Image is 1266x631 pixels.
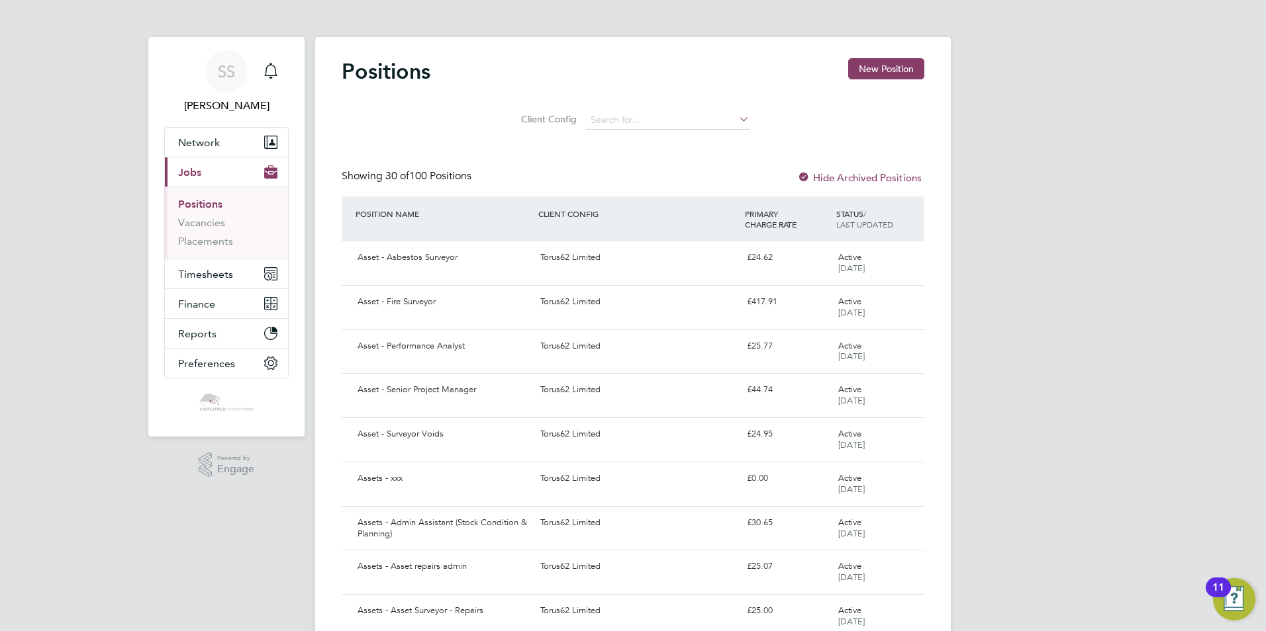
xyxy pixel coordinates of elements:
div: Asset - Asbestos Surveyor [352,247,535,269]
div: Torus62 Limited [535,423,741,445]
span: Active [838,560,861,571]
span: Reports [178,327,217,340]
nav: Main navigation [148,37,305,437]
input: Search for... [586,111,750,130]
span: [DATE] [838,351,865,362]
button: Timesheets [165,259,288,288]
div: £24.95 [742,423,833,445]
label: Hide Archived Positions [797,171,922,184]
span: Active [838,296,861,307]
div: Torus62 Limited [535,291,741,313]
span: Active [838,605,861,616]
div: Asset - Fire Surveyor [352,291,535,313]
span: [DATE] [838,528,865,539]
a: SS[PERSON_NAME] [164,50,289,114]
span: / [863,208,866,219]
button: New Position [848,58,924,79]
div: Torus62 Limited [535,247,741,269]
div: £25.77 [742,335,833,357]
span: Powered by [217,452,254,464]
span: Finance [178,298,215,310]
button: Preferences [165,349,288,378]
button: Finance [165,289,288,318]
div: £44.74 [742,379,833,401]
button: Open Resource Center, 11 new notifications [1213,578,1255,620]
span: Preferences [178,357,235,370]
div: Torus62 Limited [535,468,741,489]
div: Assets - xxx [352,468,535,489]
span: 30 of [385,169,409,183]
span: Active [838,517,861,528]
a: Placements [178,235,233,247]
div: £24.62 [742,247,833,269]
div: Torus62 Limited [535,335,741,357]
div: £30.65 [742,512,833,534]
span: [DATE] [838,395,865,406]
span: [DATE] [838,263,865,274]
button: Jobs [165,157,288,187]
a: Vacancies [178,216,225,229]
span: Active [838,384,861,395]
div: Asset - Surveyor Voids [352,423,535,445]
div: £417.91 [742,291,833,313]
a: Go to home page [164,392,289,413]
span: [DATE] [838,571,865,583]
div: Torus62 Limited [535,512,741,534]
a: Powered byEngage [199,452,255,478]
button: Reports [165,319,288,348]
div: Asset - Performance Analyst [352,335,535,357]
span: Active [838,251,861,263]
span: LAST UPDATED [836,219,893,230]
span: Active [838,428,861,439]
div: £0.00 [742,468,833,489]
span: [DATE] [838,484,865,495]
div: £25.00 [742,600,833,622]
img: castlefieldrecruitment-logo-retina.png [198,392,254,413]
div: Asset - Senior Project Manager [352,379,535,401]
a: Positions [178,198,222,210]
div: Torus62 Limited [535,600,741,622]
div: PRIMARY CHARGE RATE [742,202,833,236]
button: Network [165,128,288,157]
div: £25.07 [742,556,833,577]
div: Assets - Asset Surveyor - Repairs [352,600,535,622]
div: Assets - Asset repairs admin [352,556,535,577]
span: [DATE] [838,616,865,627]
span: Jobs [178,166,201,179]
div: STATUS [833,202,924,236]
span: Network [178,136,220,149]
span: Active [838,340,861,351]
div: 11 [1212,587,1224,605]
div: Torus62 Limited [535,556,741,577]
span: [DATE] [838,307,865,318]
div: Showing [342,169,474,183]
div: POSITION NAME [352,202,535,226]
span: Active [838,472,861,484]
div: CLIENT CONFIG [535,202,741,226]
label: Client Config [517,113,577,125]
span: Engage [217,464,254,475]
div: Torus62 Limited [535,379,741,401]
span: [DATE] [838,439,865,450]
span: 100 Positions [385,169,471,183]
span: Shivaani Solanki [164,98,289,114]
span: SS [218,63,235,80]
h2: Positions [342,58,430,85]
span: Timesheets [178,268,233,280]
div: Jobs [165,187,288,259]
div: Assets - Admin Assistant (Stock Condition & Planning) [352,512,535,545]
